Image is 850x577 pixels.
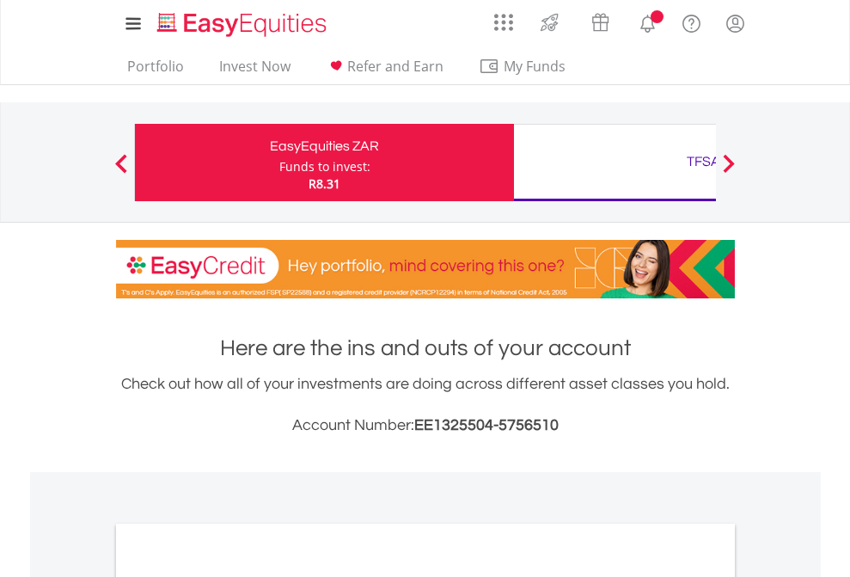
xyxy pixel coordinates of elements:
span: Refer and Earn [347,57,443,76]
a: AppsGrid [483,4,524,32]
img: thrive-v2.svg [535,9,564,36]
button: Previous [104,163,138,180]
a: Home page [150,4,333,39]
span: EE1325504-5756510 [414,417,559,433]
div: EasyEquities ZAR [145,134,504,158]
img: vouchers-v2.svg [586,9,615,36]
a: My Profile [713,4,757,42]
img: EasyEquities_Logo.png [154,10,333,39]
h1: Here are the ins and outs of your account [116,333,735,364]
a: Invest Now [212,58,297,84]
a: Refer and Earn [319,58,450,84]
a: Portfolio [120,58,191,84]
div: Funds to invest: [279,158,370,175]
a: Vouchers [575,4,626,36]
h3: Account Number: [116,414,735,438]
div: Check out how all of your investments are doing across different asset classes you hold. [116,372,735,438]
span: My Funds [479,55,591,77]
button: Next [712,163,746,180]
img: EasyCredit Promotion Banner [116,240,735,298]
a: Notifications [626,4,670,39]
span: R8.31 [309,175,340,192]
a: FAQ's and Support [670,4,713,39]
img: grid-menu-icon.svg [494,13,513,32]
